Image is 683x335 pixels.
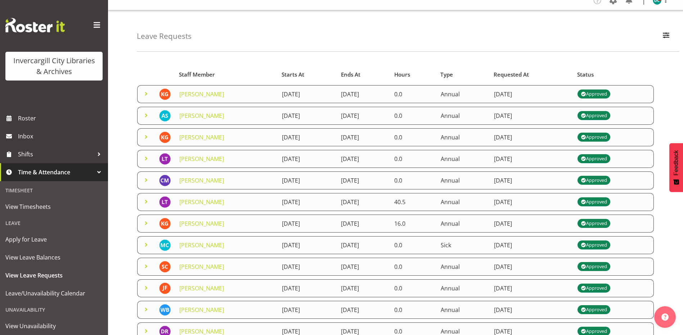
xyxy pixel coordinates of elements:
[2,302,106,317] div: Unavailability
[5,201,103,212] span: View Timesheets
[490,128,573,146] td: [DATE]
[159,88,171,100] img: katie-greene11671.jpg
[436,150,490,168] td: Annual
[159,175,171,186] img: chamique-mamolo11658.jpg
[2,248,106,266] a: View Leave Balances
[390,128,436,146] td: 0.0
[2,198,106,216] a: View Timesheets
[337,128,390,146] td: [DATE]
[581,262,607,271] div: Approved
[390,107,436,125] td: 0.0
[159,304,171,316] img: willem-burger11692.jpg
[2,266,106,284] a: View Leave Requests
[278,215,337,233] td: [DATE]
[5,288,103,299] span: Leave/Unavailability Calendar
[5,321,103,331] span: View Unavailability
[394,70,410,79] span: Hours
[278,193,337,211] td: [DATE]
[390,279,436,297] td: 0.0
[278,128,337,146] td: [DATE]
[2,183,106,198] div: Timesheet
[179,112,224,120] a: [PERSON_NAME]
[337,301,390,319] td: [DATE]
[13,55,95,77] div: Invercargill City Libraries & Archives
[390,150,436,168] td: 0.0
[581,90,607,98] div: Approved
[278,85,337,103] td: [DATE]
[581,176,607,185] div: Approved
[159,132,171,143] img: katie-greene11671.jpg
[159,283,171,294] img: joanne-forbes11668.jpg
[18,131,104,142] span: Inbox
[436,215,490,233] td: Annual
[494,70,529,79] span: Requested At
[179,198,224,206] a: [PERSON_NAME]
[436,171,490,189] td: Annual
[577,70,594,79] span: Status
[436,193,490,211] td: Annual
[390,193,436,211] td: 40.5
[179,70,215,79] span: Staff Member
[490,150,573,168] td: [DATE]
[390,85,436,103] td: 0.0
[659,28,674,44] button: Filter Employees
[5,252,103,263] span: View Leave Balances
[179,241,224,249] a: [PERSON_NAME]
[390,301,436,319] td: 0.0
[440,70,453,79] span: Type
[490,85,573,103] td: [DATE]
[390,258,436,276] td: 0.0
[337,107,390,125] td: [DATE]
[179,90,224,98] a: [PERSON_NAME]
[436,107,490,125] td: Annual
[18,149,94,160] span: Shifts
[18,113,104,124] span: Roster
[436,279,490,297] td: Annual
[581,111,607,120] div: Approved
[2,317,106,335] a: View Unavailability
[490,236,573,254] td: [DATE]
[337,171,390,189] td: [DATE]
[282,70,304,79] span: Starts At
[278,150,337,168] td: [DATE]
[490,301,573,319] td: [DATE]
[179,220,224,228] a: [PERSON_NAME]
[18,167,94,178] span: Time & Attendance
[390,171,436,189] td: 0.0
[661,313,669,321] img: help-xxl-2.png
[159,153,171,165] img: lyndsay-tautari11676.jpg
[159,218,171,229] img: katie-greene11671.jpg
[436,128,490,146] td: Annual
[581,133,607,142] div: Approved
[337,193,390,211] td: [DATE]
[669,143,683,192] button: Feedback - Show survey
[159,261,171,272] img: serena-casey11690.jpg
[490,107,573,125] td: [DATE]
[278,301,337,319] td: [DATE]
[581,219,607,228] div: Approved
[490,171,573,189] td: [DATE]
[159,196,171,208] img: lyndsay-tautari11676.jpg
[278,236,337,254] td: [DATE]
[179,263,224,271] a: [PERSON_NAME]
[390,215,436,233] td: 16.0
[278,107,337,125] td: [DATE]
[179,133,224,141] a: [PERSON_NAME]
[278,171,337,189] td: [DATE]
[490,193,573,211] td: [DATE]
[2,230,106,248] a: Apply for Leave
[179,155,224,163] a: [PERSON_NAME]
[436,301,490,319] td: Annual
[581,284,607,293] div: Approved
[2,216,106,230] div: Leave
[337,215,390,233] td: [DATE]
[490,279,573,297] td: [DATE]
[337,258,390,276] td: [DATE]
[5,18,65,32] img: Rosterit website logo
[673,150,679,175] span: Feedback
[490,215,573,233] td: [DATE]
[581,198,607,206] div: Approved
[436,236,490,254] td: Sick
[581,241,607,249] div: Approved
[179,306,224,314] a: [PERSON_NAME]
